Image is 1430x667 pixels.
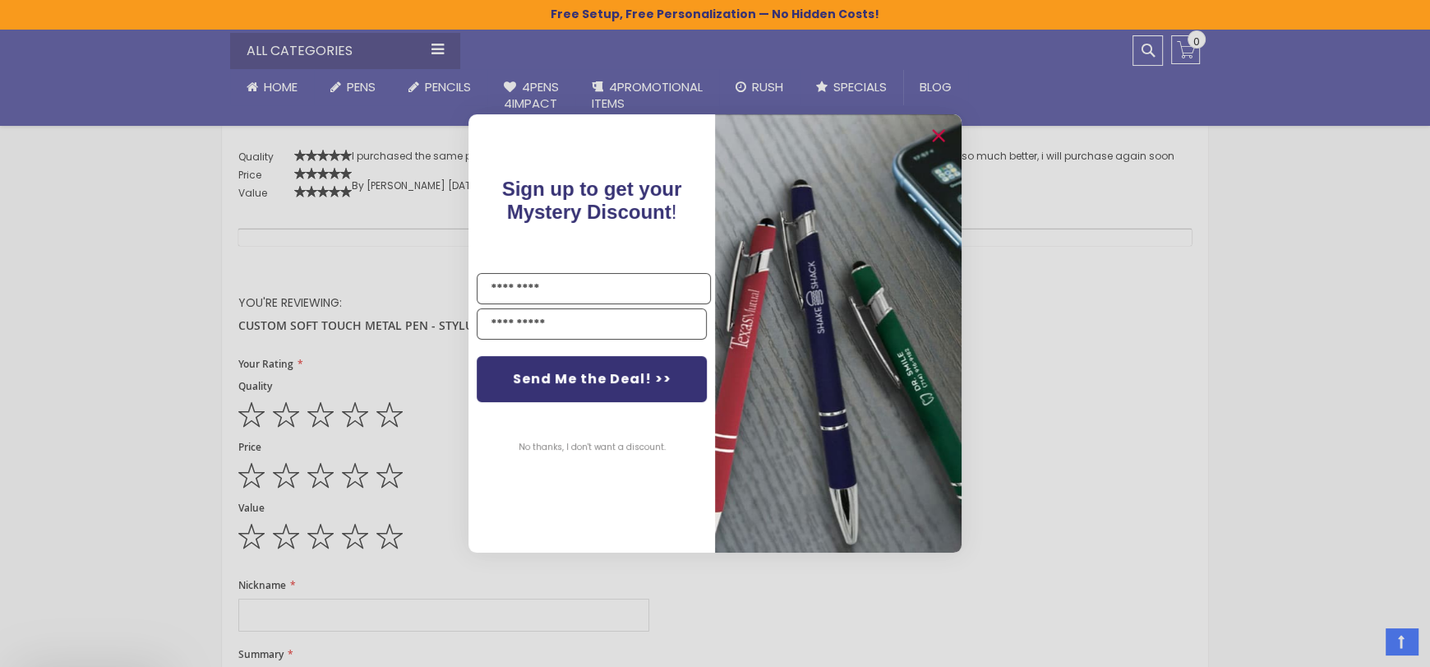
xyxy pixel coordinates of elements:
[502,178,682,223] span: Sign up to get your Mystery Discount
[477,356,707,402] button: Send Me the Deal! >>
[715,114,962,553] img: pop-up-image
[925,123,952,149] button: Close dialog
[502,178,682,223] span: !
[510,427,674,468] button: No thanks, I don't want a discount.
